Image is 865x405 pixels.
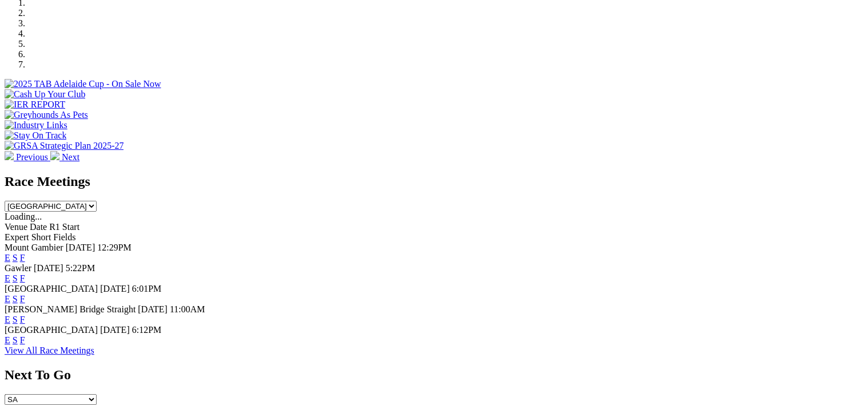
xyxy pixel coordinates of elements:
[5,100,65,110] img: IER REPORT
[170,304,205,314] span: 11:00AM
[20,335,25,345] a: F
[20,253,25,263] a: F
[5,294,10,304] a: E
[132,325,162,335] span: 6:12PM
[5,346,94,355] a: View All Race Meetings
[132,284,162,293] span: 6:01PM
[49,222,79,232] span: R1 Start
[13,273,18,283] a: S
[13,315,18,324] a: S
[50,151,59,160] img: chevron-right-pager-white.svg
[50,152,79,162] a: Next
[138,304,168,314] span: [DATE]
[5,151,14,160] img: chevron-left-pager-white.svg
[5,367,860,383] h2: Next To Go
[5,152,50,162] a: Previous
[100,284,130,293] span: [DATE]
[5,222,27,232] span: Venue
[5,79,161,89] img: 2025 TAB Adelaide Cup - On Sale Now
[62,152,79,162] span: Next
[5,304,135,314] span: [PERSON_NAME] Bridge Straight
[5,141,123,151] img: GRSA Strategic Plan 2025-27
[5,253,10,263] a: E
[5,335,10,345] a: E
[13,253,18,263] a: S
[16,152,48,162] span: Previous
[66,243,95,252] span: [DATE]
[5,263,31,273] span: Gawler
[5,174,860,189] h2: Race Meetings
[34,263,63,273] span: [DATE]
[31,232,51,242] span: Short
[20,273,25,283] a: F
[5,212,42,221] span: Loading...
[100,325,130,335] span: [DATE]
[5,243,63,252] span: Mount Gambier
[20,315,25,324] a: F
[53,232,75,242] span: Fields
[5,89,85,100] img: Cash Up Your Club
[5,130,66,141] img: Stay On Track
[5,315,10,324] a: E
[13,335,18,345] a: S
[97,243,131,252] span: 12:29PM
[30,222,47,232] span: Date
[13,294,18,304] a: S
[66,263,95,273] span: 5:22PM
[5,273,10,283] a: E
[20,294,25,304] a: F
[5,232,29,242] span: Expert
[5,110,88,120] img: Greyhounds As Pets
[5,325,98,335] span: [GEOGRAPHIC_DATA]
[5,284,98,293] span: [GEOGRAPHIC_DATA]
[5,120,67,130] img: Industry Links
